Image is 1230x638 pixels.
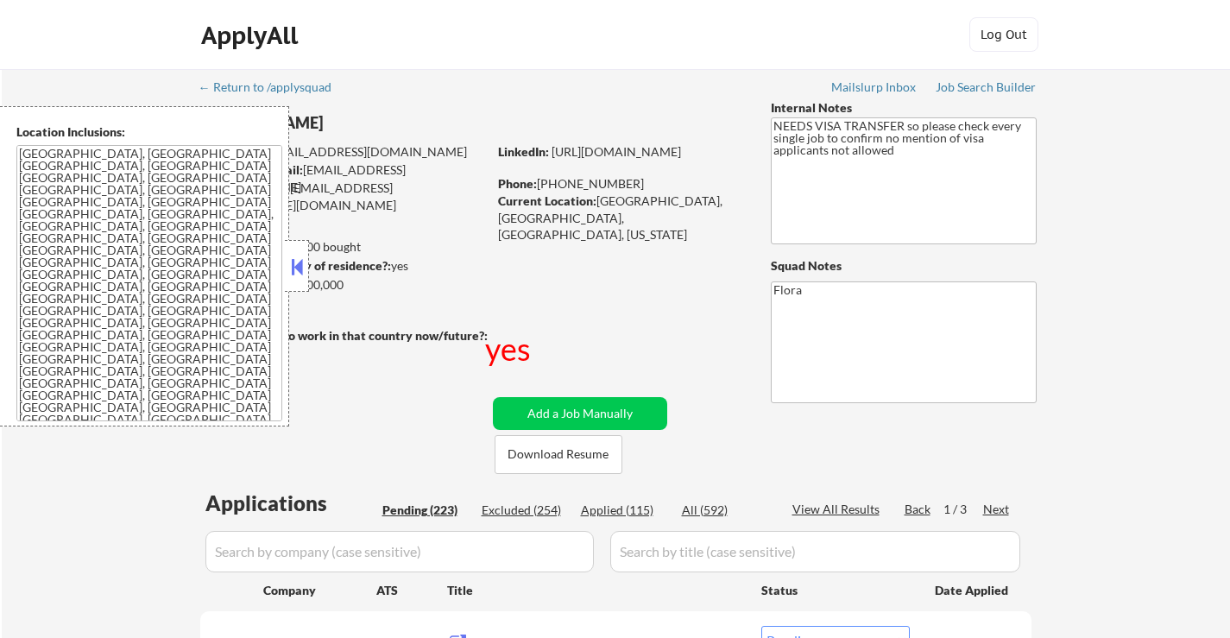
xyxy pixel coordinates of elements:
div: Applications [205,493,376,514]
a: Mailslurp Inbox [831,80,918,98]
div: [EMAIL_ADDRESS][DOMAIN_NAME] [201,143,487,161]
div: Title [447,582,745,599]
input: Search by company (case sensitive) [205,531,594,572]
strong: Will need Visa to work in that country now/future?: [200,328,488,343]
div: [EMAIL_ADDRESS][DOMAIN_NAME] [201,161,487,195]
div: Next [983,501,1011,518]
strong: Phone: [498,176,537,191]
div: ATS [376,582,447,599]
div: [EMAIL_ADDRESS][PERSON_NAME][DOMAIN_NAME] [200,180,487,213]
button: Download Resume [495,435,622,474]
div: View All Results [792,501,885,518]
div: [PERSON_NAME] [200,112,555,134]
div: Applied (115) [581,502,667,519]
button: Add a Job Manually [493,397,667,430]
div: Company [263,582,376,599]
div: All (592) [682,502,768,519]
div: ← Return to /applysquad [199,81,348,93]
strong: Current Location: [498,193,596,208]
div: Squad Notes [771,257,1037,275]
div: Mailslurp Inbox [831,81,918,93]
div: Pending (223) [382,502,469,519]
input: Search by title (case sensitive) [610,531,1020,572]
div: yes [485,327,534,370]
div: 115 sent / 200 bought [199,238,487,256]
div: Excluded (254) [482,502,568,519]
div: Date Applied [935,582,1011,599]
a: [URL][DOMAIN_NAME] [552,144,681,159]
div: Location Inclusions: [16,123,282,141]
a: Job Search Builder [936,80,1037,98]
button: Log Out [969,17,1038,52]
div: Back [905,501,932,518]
div: $200,000 [199,276,487,294]
div: Internal Notes [771,99,1037,117]
div: yes [199,257,482,275]
a: ← Return to /applysquad [199,80,348,98]
div: [PHONE_NUMBER] [498,175,742,193]
div: Status [761,574,910,605]
div: Job Search Builder [936,81,1037,93]
div: [GEOGRAPHIC_DATA], [GEOGRAPHIC_DATA], [GEOGRAPHIC_DATA], [US_STATE] [498,193,742,243]
div: ApplyAll [201,21,303,50]
strong: LinkedIn: [498,144,549,159]
div: 1 / 3 [943,501,983,518]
